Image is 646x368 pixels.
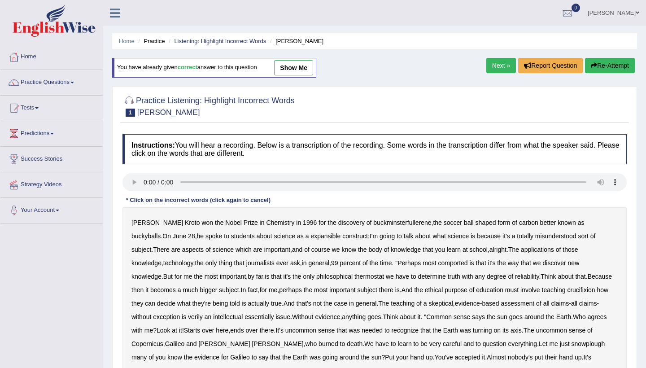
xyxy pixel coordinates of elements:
[375,340,389,347] b: have
[567,286,595,294] b: crucifixion
[316,273,353,280] b: philosophical
[177,300,191,307] b: what
[571,300,577,307] b: all
[590,232,596,240] b: of
[319,340,338,347] b: burned
[426,313,452,320] b: Common
[0,198,103,220] a: Your Account
[497,259,506,267] b: the
[246,327,258,334] b: over
[162,232,171,240] b: On
[373,219,431,226] b: buckminsterfullerene
[475,273,485,280] b: any
[131,300,143,307] b: they
[244,313,274,320] b: essentially
[476,259,486,267] b: that
[256,273,263,280] b: far
[246,259,275,267] b: journalists
[297,232,304,240] b: as
[512,232,515,240] b: a
[477,232,501,240] b: because
[311,246,330,253] b: course
[306,232,309,240] b: a
[266,219,294,226] b: Chemistry
[252,340,303,347] b: [PERSON_NAME]
[425,286,443,294] b: ethical
[505,286,519,294] b: must
[224,232,229,240] b: to
[131,273,161,280] b: knowledge
[131,259,161,267] b: knowledge
[198,340,250,347] b: [PERSON_NAME]
[171,246,180,253] b: are
[396,273,409,280] b: have
[432,327,441,334] b: the
[314,286,327,294] b: most
[194,273,202,280] b: the
[498,219,510,226] b: form
[182,246,204,253] b: aspects
[0,70,103,92] a: Practice Questions
[136,37,165,45] li: Practice
[260,219,265,226] b: in
[236,246,252,253] b: which
[173,232,186,240] b: June
[368,246,382,253] b: body
[470,259,474,267] b: is
[521,259,531,267] b: that
[473,327,492,334] b: turning
[234,259,244,267] b: that
[183,273,192,280] b: me
[213,300,228,307] b: being
[313,300,322,307] b: not
[284,300,295,307] b: And
[541,273,556,280] b: Think
[205,232,222,240] b: spoke
[418,273,446,280] b: determine
[338,219,365,226] b: discovery
[398,340,412,347] b: learn
[362,259,368,267] b: of
[274,60,313,75] a: show me
[585,58,635,73] button: Re-Attempt
[543,259,566,267] b: discover
[579,300,597,307] b: claims
[476,219,496,226] b: shaped
[521,246,554,253] b: applications
[508,259,519,267] b: way
[395,286,400,294] b: is
[455,300,480,307] b: evidence
[428,300,453,307] b: skeptical
[131,327,143,334] b: with
[356,300,377,307] b: general
[178,64,197,71] b: correct
[415,232,431,240] b: about
[131,232,161,240] b: buckyballs
[578,232,589,240] b: sort
[172,327,177,334] b: at
[487,313,495,320] b: the
[188,232,195,240] b: 28
[509,313,523,320] b: goes
[416,300,422,307] b: of
[153,313,180,320] b: exception
[131,313,151,320] b: without
[414,286,423,294] b: the
[397,259,421,267] b: Perhaps
[536,327,567,334] b: uncommon
[423,259,436,267] b: most
[512,219,517,226] b: of
[131,340,163,347] b: Copernicus
[444,219,462,226] b: soccer
[175,273,182,280] b: for
[542,286,566,294] b: teaching
[358,286,377,294] b: subject
[264,246,290,253] b: important
[244,219,258,226] b: Prize
[587,327,593,334] b: of
[188,313,203,320] b: verily
[218,259,232,267] b: thing
[391,327,419,334] b: recognize
[165,340,185,347] b: Galileo
[448,273,460,280] b: truth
